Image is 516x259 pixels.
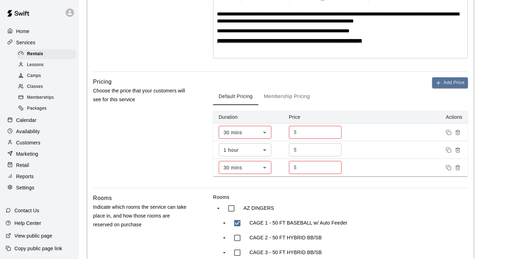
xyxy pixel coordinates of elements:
[93,86,191,104] p: Choose the price that your customers will see for this service
[250,219,348,226] p: CAGE 1 - 50 FT BASEBALL w/ Auto Feeder
[294,164,297,171] p: $
[6,149,73,159] a: Marketing
[294,129,297,136] p: $
[14,207,39,214] p: Contact Us
[14,245,62,252] p: Copy public page link
[219,161,271,174] div: 30 mins
[17,71,79,82] a: Camps
[6,126,73,137] a: Availability
[17,82,79,92] a: Classes
[453,145,462,155] button: Remove price
[16,128,40,135] p: Availability
[294,146,297,154] p: $
[17,92,79,103] a: Memberships
[250,249,322,256] p: CAGE 3 - 50 FT HYBRID BB/SB
[244,205,274,212] p: AZ DINGERS
[353,111,468,124] th: Actions
[444,145,453,155] button: Duplicate price
[16,117,37,124] p: Calendar
[93,203,191,229] p: Indicate which rooms the service can take place in, and how those rooms are reserved on purchase
[17,104,76,114] div: Packages
[6,37,73,48] a: Services
[444,128,453,137] button: Duplicate price
[6,171,73,182] a: Reports
[6,137,73,148] a: Customers
[432,77,468,88] button: Add Price
[16,150,38,157] p: Marketing
[6,182,73,193] a: Settings
[17,59,79,70] a: Lessons
[6,115,73,125] a: Calendar
[213,194,468,201] label: Rooms
[219,143,271,156] div: 1 hour
[213,111,283,124] th: Duration
[17,49,76,59] div: Rentals
[283,111,353,124] th: Price
[17,82,76,92] div: Classes
[453,128,462,137] button: Remove price
[27,105,47,112] span: Packages
[17,103,79,114] a: Packages
[27,72,41,79] span: Camps
[250,234,322,241] p: CAGE 2 - 50 FT HYBRID BB/SB
[453,163,462,172] button: Remove price
[27,94,54,101] span: Memberships
[27,51,43,58] span: Rentals
[27,61,44,69] span: Lessons
[6,26,73,37] a: Home
[27,83,43,90] span: Classes
[16,28,29,35] p: Home
[219,126,271,139] div: 30 mins
[16,184,34,191] p: Settings
[16,173,34,180] p: Reports
[17,71,76,81] div: Camps
[17,60,76,70] div: Lessons
[93,77,112,86] h6: Pricing
[213,88,258,105] button: Default Pricing
[17,48,79,59] a: Rentals
[16,162,29,169] p: Retail
[14,220,41,227] p: Help Center
[258,88,316,105] button: Membership Pricing
[93,194,112,203] h6: Rooms
[17,93,76,103] div: Memberships
[16,39,35,46] p: Services
[16,139,40,146] p: Customers
[14,232,52,239] p: View public page
[6,160,73,170] a: Retail
[444,163,453,172] button: Duplicate price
